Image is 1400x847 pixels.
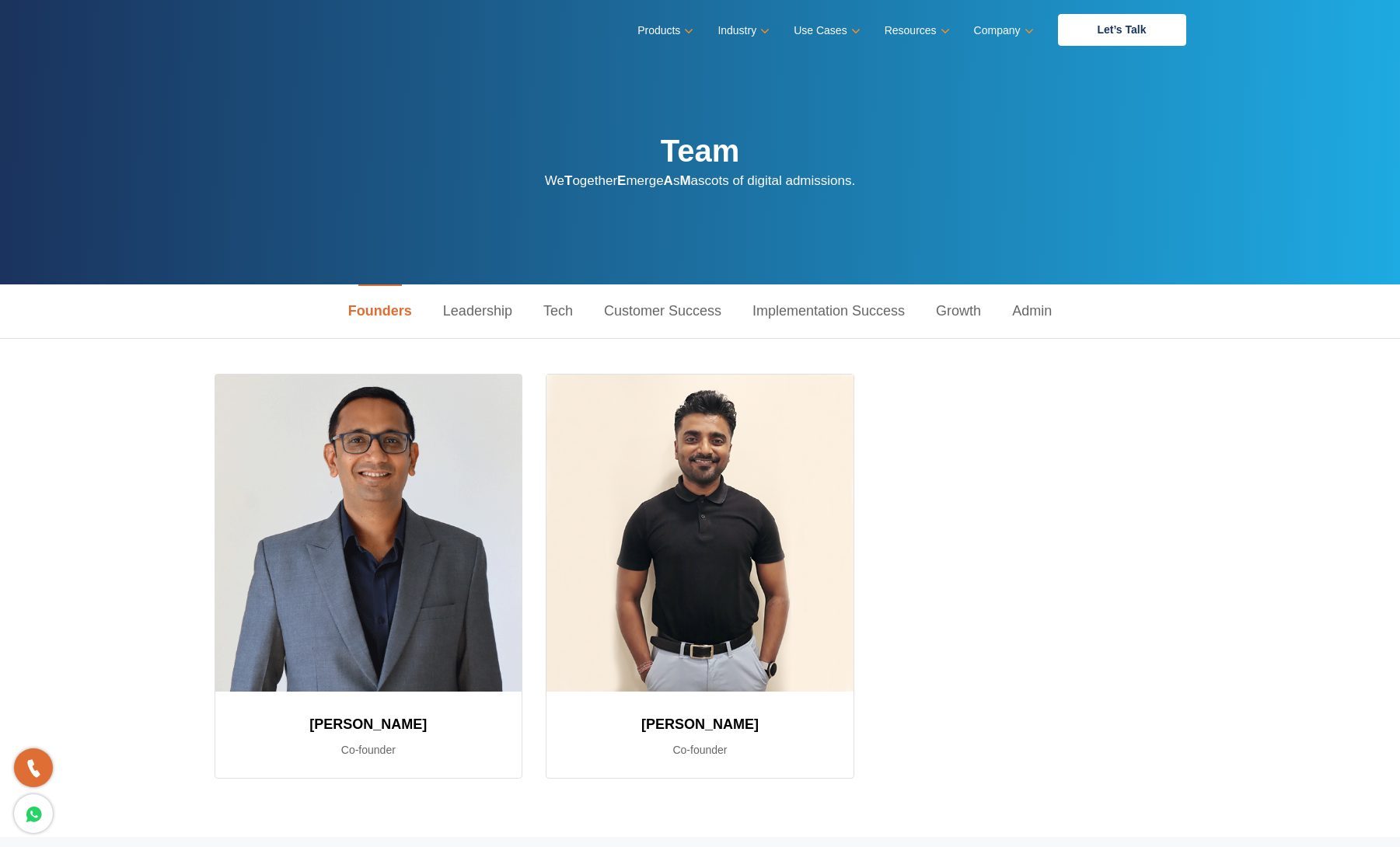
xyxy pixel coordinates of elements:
a: Resources [885,19,947,42]
p: Co-founder [565,741,835,759]
a: Tech [528,284,588,338]
a: Use Cases [794,19,857,42]
h3: [PERSON_NAME] [234,710,504,738]
strong: E [617,173,626,188]
a: Customer Success [588,284,737,338]
a: Implementation Success [737,284,920,338]
a: Industry [717,19,766,42]
a: Company [974,19,1031,42]
a: Leadership [428,284,528,338]
strong: M [679,173,690,188]
p: Co-founder [234,741,504,759]
h3: [PERSON_NAME] [565,710,835,738]
strong: T [564,173,572,188]
strong: A [664,173,673,188]
strong: Team [661,134,740,168]
a: Founders [333,284,428,338]
a: Products [637,19,690,42]
a: Admin [997,284,1067,338]
a: Let’s Talk [1058,14,1186,46]
a: Growth [920,284,997,338]
p: We ogether merge s ascots of digital admissions. [545,169,855,192]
